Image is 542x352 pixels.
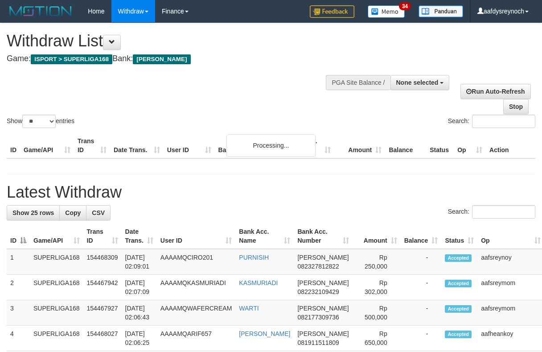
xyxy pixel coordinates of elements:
[12,209,54,216] span: Show 25 rows
[30,224,83,249] th: Game/API: activate to sort column ascending
[297,263,339,270] span: Copy 082327812822 to clipboard
[7,133,20,158] th: ID
[426,133,454,158] th: Status
[385,133,426,158] th: Balance
[448,205,535,219] label: Search:
[22,115,56,128] select: Showentries
[353,300,401,326] td: Rp 500,000
[445,280,472,287] span: Accepted
[30,326,83,351] td: SUPERLIGA168
[401,300,442,326] td: -
[399,2,411,10] span: 34
[83,326,122,351] td: 154468027
[297,254,349,261] span: [PERSON_NAME]
[164,133,215,158] th: User ID
[353,275,401,300] td: Rp 302,000
[353,326,401,351] td: Rp 650,000
[65,209,81,216] span: Copy
[297,288,339,295] span: Copy 082232109429 to clipboard
[215,133,284,158] th: Bank Acc. Name
[7,183,535,201] h1: Latest Withdraw
[401,326,442,351] td: -
[441,224,477,249] th: Status: activate to sort column ascending
[157,275,236,300] td: AAAAMQKASMURIADI
[334,133,385,158] th: Amount
[7,205,60,220] a: Show 25 rows
[122,275,157,300] td: [DATE] 02:07:09
[30,300,83,326] td: SUPERLIGA168
[7,54,353,63] h4: Game: Bank:
[401,224,442,249] th: Balance: activate to sort column ascending
[122,224,157,249] th: Date Trans.: activate to sort column ascending
[326,75,390,90] div: PGA Site Balance /
[297,339,339,346] span: Copy 081911511809 to clipboard
[448,115,535,128] label: Search:
[454,133,486,158] th: Op
[297,279,349,286] span: [PERSON_NAME]
[122,300,157,326] td: [DATE] 02:06:43
[83,300,122,326] td: 154467927
[503,99,529,114] a: Stop
[7,32,353,50] h1: Withdraw List
[445,331,472,338] span: Accepted
[368,5,405,18] img: Button%20Memo.svg
[86,205,111,220] a: CSV
[353,224,401,249] th: Amount: activate to sort column ascending
[239,305,259,312] a: WARTI
[7,326,30,351] td: 4
[226,134,316,157] div: Processing...
[7,300,30,326] td: 3
[92,209,105,216] span: CSV
[283,133,334,158] th: Bank Acc. Number
[7,115,74,128] label: Show entries
[472,205,535,219] input: Search:
[390,75,450,90] button: None selected
[445,254,472,262] span: Accepted
[235,224,294,249] th: Bank Acc. Name: activate to sort column ascending
[157,224,236,249] th: User ID: activate to sort column ascending
[297,314,339,321] span: Copy 082177309736 to clipboard
[419,5,463,17] img: panduan.png
[396,79,439,86] span: None selected
[30,275,83,300] td: SUPERLIGA168
[239,254,269,261] a: PURNISIH
[30,249,83,275] td: SUPERLIGA168
[401,249,442,275] td: -
[486,133,535,158] th: Action
[74,133,110,158] th: Trans ID
[122,249,157,275] td: [DATE] 02:09:01
[31,54,112,64] span: ISPORT > SUPERLIGA168
[7,224,30,249] th: ID: activate to sort column descending
[122,326,157,351] td: [DATE] 02:06:25
[460,84,530,99] a: Run Auto-Refresh
[297,330,349,337] span: [PERSON_NAME]
[157,249,236,275] td: AAAAMQCIRO201
[83,275,122,300] td: 154467942
[445,305,472,313] span: Accepted
[110,133,164,158] th: Date Trans.
[297,305,349,312] span: [PERSON_NAME]
[294,224,352,249] th: Bank Acc. Number: activate to sort column ascending
[239,330,290,337] a: [PERSON_NAME]
[310,5,354,18] img: Feedback.jpg
[133,54,190,64] span: [PERSON_NAME]
[157,326,236,351] td: AAAAMQARIF657
[401,275,442,300] td: -
[59,205,86,220] a: Copy
[157,300,236,326] td: AAAAMQWAFERCREAM
[472,115,535,128] input: Search:
[83,224,122,249] th: Trans ID: activate to sort column ascending
[7,249,30,275] td: 1
[239,279,278,286] a: KASMURIADI
[83,249,122,275] td: 154468309
[7,275,30,300] td: 2
[20,133,74,158] th: Game/API
[7,4,74,18] img: MOTION_logo.png
[353,249,401,275] td: Rp 250,000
